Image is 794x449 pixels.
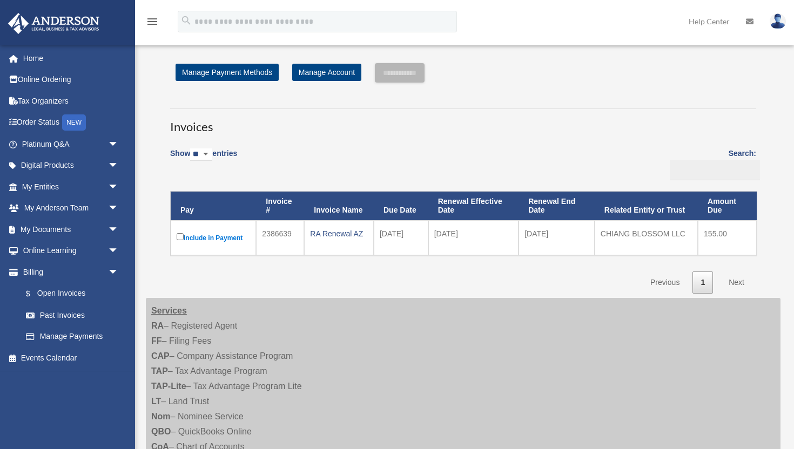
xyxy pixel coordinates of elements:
a: My Anderson Teamarrow_drop_down [8,198,135,219]
a: My Documentsarrow_drop_down [8,219,135,240]
i: menu [146,15,159,28]
i: search [180,15,192,26]
strong: CAP [151,351,170,360]
a: Past Invoices [15,304,130,326]
a: Platinum Q&Aarrow_drop_down [8,133,135,155]
label: Include in Payment [177,231,250,244]
h3: Invoices [170,108,756,135]
th: Renewal Effective Date: activate to sort column ascending [428,192,519,221]
strong: FF [151,336,162,345]
div: RA Renewal AZ [310,226,368,241]
input: Include in Payment [177,233,184,240]
span: arrow_drop_down [108,240,130,262]
a: Tax Organizers [8,90,135,112]
span: $ [32,287,37,301]
select: Showentries [190,148,212,161]
a: Home [8,47,135,69]
th: Due Date: activate to sort column ascending [374,192,428,221]
a: Billingarrow_drop_down [8,261,130,283]
th: Invoice #: activate to sort column ascending [256,192,304,221]
strong: TAP-Lite [151,382,186,391]
a: Order StatusNEW [8,112,135,134]
td: [DATE] [428,220,519,255]
th: Amount Due: activate to sort column ascending [698,192,757,221]
img: Anderson Advisors Platinum Portal [5,13,103,34]
th: Invoice Name: activate to sort column ascending [304,192,374,221]
a: Previous [642,271,688,294]
th: Related Entity or Trust: activate to sort column ascending [595,192,698,221]
a: $Open Invoices [15,283,124,305]
a: Online Learningarrow_drop_down [8,240,135,262]
div: NEW [62,114,86,131]
img: User Pic [770,13,786,29]
a: Next [721,271,752,294]
strong: RA [151,321,164,330]
th: Renewal End Date: activate to sort column ascending [519,192,595,221]
td: [DATE] [374,220,428,255]
span: arrow_drop_down [108,198,130,220]
span: arrow_drop_down [108,261,130,283]
strong: Nom [151,412,171,421]
a: Manage Payments [15,326,130,348]
a: menu [146,19,159,28]
input: Search: [670,160,760,180]
strong: TAP [151,366,168,376]
a: 1 [692,271,713,294]
strong: Services [151,306,187,315]
a: Manage Account [292,64,361,81]
a: My Entitiesarrow_drop_down [8,176,135,198]
span: arrow_drop_down [108,219,130,241]
a: Events Calendar [8,347,135,369]
strong: QBO [151,427,171,436]
td: CHIANG BLOSSOM LLC [595,220,698,255]
label: Show entries [170,147,237,172]
a: Digital Productsarrow_drop_down [8,155,135,176]
label: Search: [666,147,756,180]
td: 2386639 [256,220,304,255]
span: arrow_drop_down [108,176,130,198]
span: arrow_drop_down [108,133,130,155]
a: Online Ordering [8,69,135,91]
span: arrow_drop_down [108,155,130,177]
th: Pay: activate to sort column descending [171,192,256,221]
td: 155.00 [698,220,757,255]
td: [DATE] [519,220,595,255]
strong: LT [151,397,161,406]
a: Manage Payment Methods [176,64,279,81]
